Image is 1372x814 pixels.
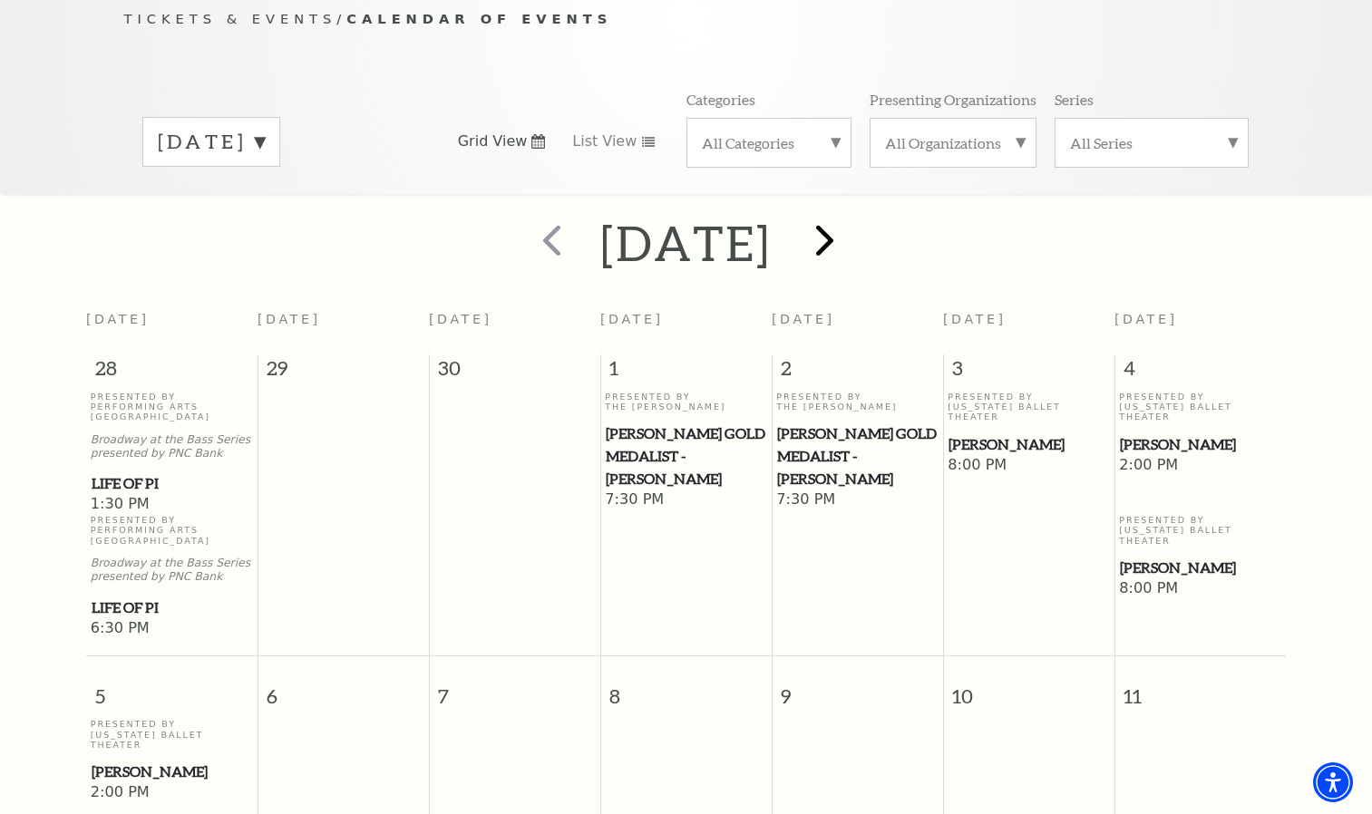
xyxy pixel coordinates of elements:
[885,133,1021,152] label: All Organizations
[92,472,252,495] span: Life of Pi
[258,312,321,326] span: [DATE]
[1119,392,1281,422] p: Presented By [US_STATE] Ballet Theater
[346,11,612,26] span: Calendar of Events
[124,11,337,26] span: Tickets & Events
[91,619,253,639] span: 6:30 PM
[600,214,772,272] h2: [DATE]
[429,312,492,326] span: [DATE]
[702,133,836,152] label: All Categories
[91,433,253,460] p: Broadway at the Bass Series presented by PNC Bank
[1114,312,1178,326] span: [DATE]
[605,422,767,489] a: Cliburn Gold Medalist - Aristo Sham
[92,596,252,619] span: Life of Pi
[91,783,253,803] span: 2:00 PM
[86,312,150,326] span: [DATE]
[91,719,253,750] p: Presented By [US_STATE] Ballet Theater
[1119,515,1281,546] p: Presented By [US_STATE] Ballet Theater
[86,354,258,391] span: 28
[91,392,253,422] p: Presented By Performing Arts [GEOGRAPHIC_DATA]
[91,515,253,546] p: Presented By Performing Arts [GEOGRAPHIC_DATA]
[430,354,600,391] span: 30
[1119,456,1281,476] span: 2:00 PM
[948,433,1110,456] a: Peter Pan
[430,656,600,719] span: 7
[601,354,772,391] span: 1
[91,761,253,783] a: Peter Pan
[773,354,943,391] span: 2
[258,656,429,719] span: 6
[601,656,772,719] span: 8
[789,211,855,276] button: next
[92,761,252,783] span: [PERSON_NAME]
[605,392,767,412] p: Presented By The [PERSON_NAME]
[258,354,429,391] span: 29
[1119,557,1281,579] a: Peter Pan
[1120,433,1280,456] span: [PERSON_NAME]
[91,557,253,584] p: Broadway at the Bass Series presented by PNC Bank
[776,392,939,412] p: Presented By The [PERSON_NAME]
[776,422,939,489] a: Cliburn Gold Medalist - Aristo Sham
[777,422,938,489] span: [PERSON_NAME] Gold Medalist - [PERSON_NAME]
[1119,579,1281,599] span: 8:00 PM
[1120,557,1280,579] span: [PERSON_NAME]
[772,312,835,326] span: [DATE]
[517,211,583,276] button: prev
[948,456,1110,476] span: 8:00 PM
[1070,133,1233,152] label: All Series
[686,90,755,109] p: Categories
[124,8,1249,31] p: /
[944,656,1114,719] span: 10
[776,490,939,510] span: 7:30 PM
[605,490,767,510] span: 7:30 PM
[91,495,253,515] span: 1:30 PM
[606,422,766,489] span: [PERSON_NAME] Gold Medalist - [PERSON_NAME]
[943,312,1007,326] span: [DATE]
[600,312,664,326] span: [DATE]
[572,131,637,151] span: List View
[91,472,253,495] a: Life of Pi
[1115,656,1287,719] span: 11
[86,656,258,719] span: 5
[773,656,943,719] span: 9
[944,354,1114,391] span: 3
[870,90,1036,109] p: Presenting Organizations
[1119,433,1281,456] a: Peter Pan
[158,128,265,156] label: [DATE]
[1055,90,1094,109] p: Series
[458,131,528,151] span: Grid View
[1313,762,1353,802] div: Accessibility Menu
[91,596,253,619] a: Life of Pi
[948,392,1110,422] p: Presented By [US_STATE] Ballet Theater
[1115,354,1287,391] span: 4
[949,433,1109,456] span: [PERSON_NAME]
